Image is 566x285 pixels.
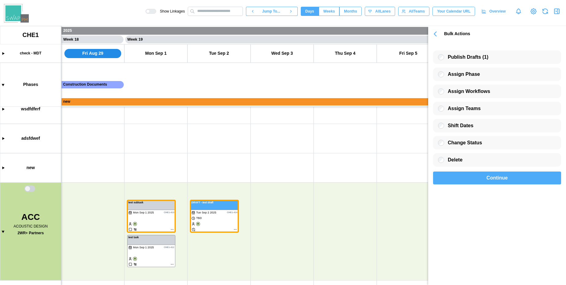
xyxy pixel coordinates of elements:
span: Delete [448,157,462,162]
img: Swap PM Logo [4,4,29,23]
button: Continue [433,172,561,184]
span: Assign Teams [448,106,481,111]
span: Continue [486,172,508,184]
span: Your Calendar URL [437,7,470,16]
span: Weeks [323,7,335,16]
span: Days [305,7,314,16]
button: Refresh Grid [541,7,549,16]
a: View Project [529,7,538,16]
span: Publish Drafts (1) [448,54,488,60]
span: All Lanes [375,7,391,16]
div: Bulk Actions [444,31,470,37]
span: Jump To... [262,7,280,16]
span: Shift Dates [448,123,474,128]
span: Assign Workflows [448,89,490,94]
span: All Teams [409,7,425,16]
span: Change Status [448,140,482,145]
span: Overview [489,7,506,16]
button: Close Drawer [553,7,561,16]
a: Notifications [513,6,524,17]
span: Months [344,7,357,16]
span: Assign Phase [448,72,480,77]
span: Show Linkages [156,9,185,14]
